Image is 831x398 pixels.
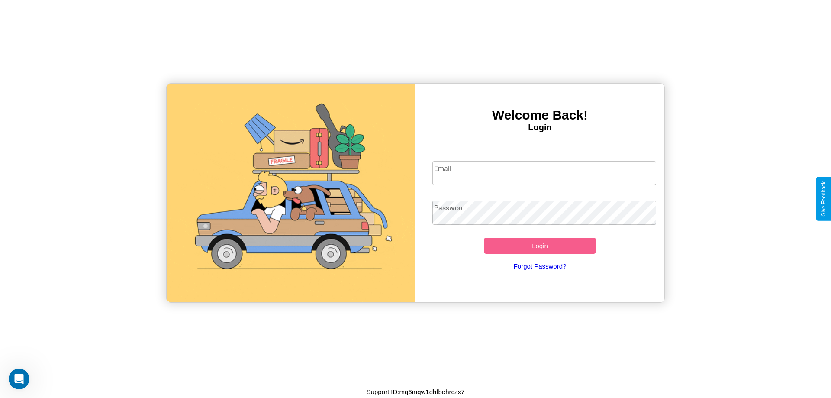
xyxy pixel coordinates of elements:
button: Login [484,238,596,254]
h4: Login [415,123,664,133]
h3: Welcome Back! [415,108,664,123]
img: gif [167,84,415,302]
a: Forgot Password? [428,254,652,278]
p: Support ID: mg6mqw1dhfbehrczx7 [367,386,465,398]
div: Give Feedback [821,181,827,217]
iframe: Intercom live chat [9,369,29,389]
